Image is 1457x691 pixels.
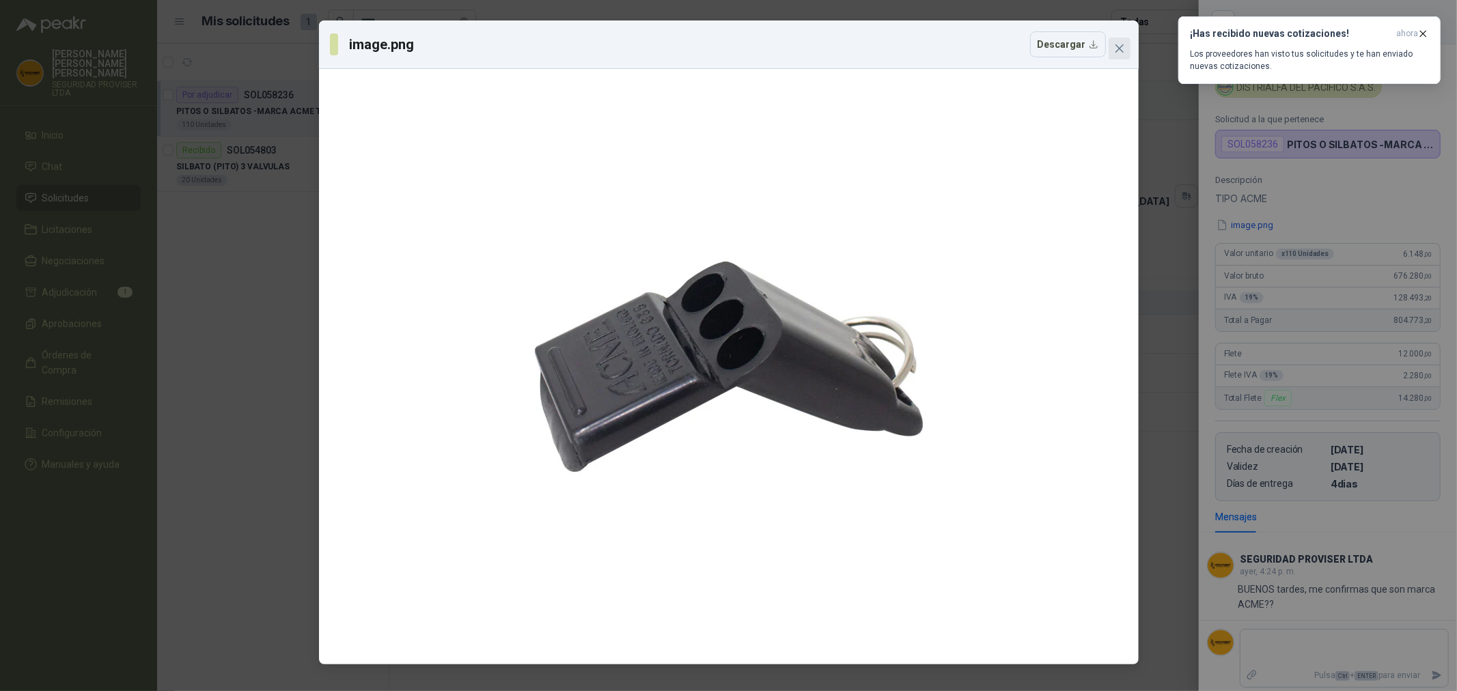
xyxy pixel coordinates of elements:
[1109,38,1130,59] button: Close
[1114,43,1125,54] span: close
[1396,28,1418,40] span: ahora
[1190,48,1429,72] p: Los proveedores han visto tus solicitudes y te han enviado nuevas cotizaciones.
[1190,28,1391,40] h3: ¡Has recibido nuevas cotizaciones!
[1030,31,1106,57] button: Descargar
[349,34,417,55] h3: image.png
[1178,16,1441,84] button: ¡Has recibido nuevas cotizaciones!ahora Los proveedores han visto tus solicitudes y te han enviad...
